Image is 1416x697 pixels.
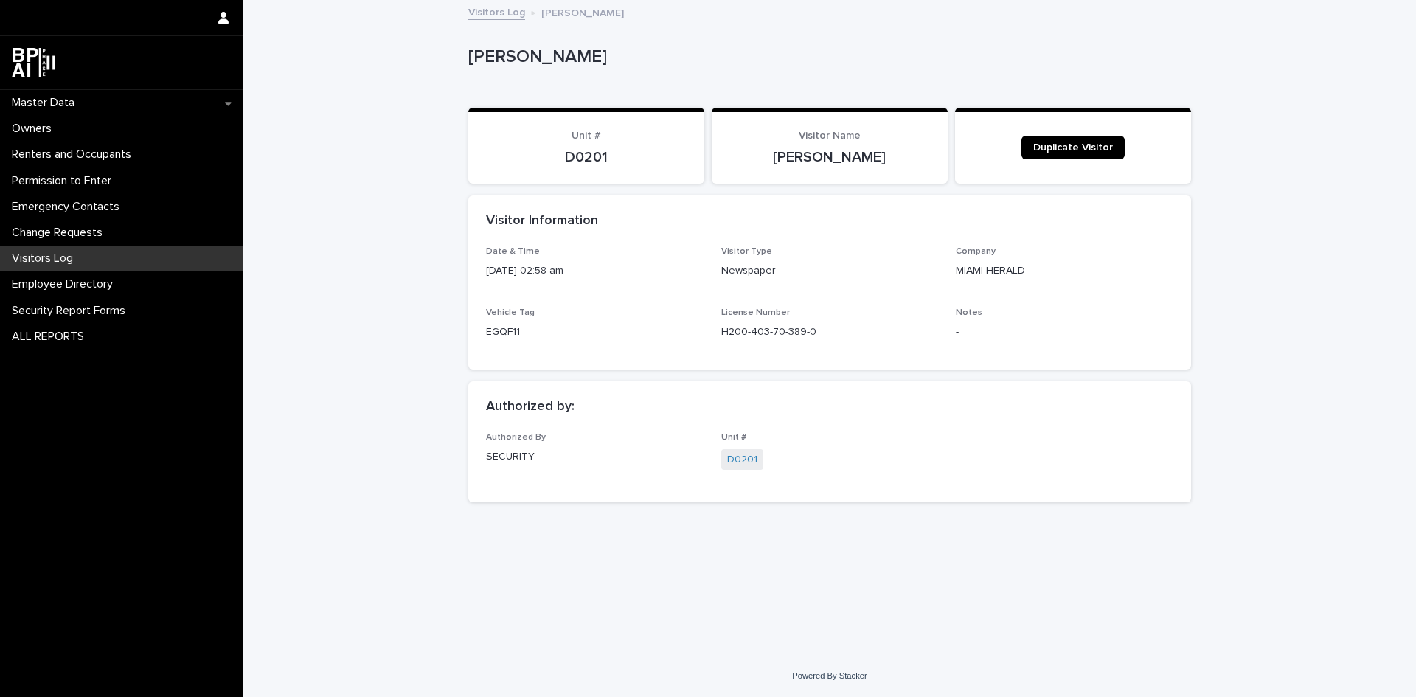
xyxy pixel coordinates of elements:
span: Visitor Name [799,131,861,141]
p: Newspaper [721,263,939,279]
span: Vehicle Tag [486,308,535,317]
p: MIAMI HERALD [956,263,1173,279]
img: dwgmcNfxSF6WIOOXiGgu [12,48,55,77]
p: Emergency Contacts [6,200,131,214]
span: Company [956,247,996,256]
h2: Authorized by: [486,399,575,415]
p: [PERSON_NAME] [468,46,1185,68]
a: Powered By Stacker [792,671,867,680]
p: D0201 [486,148,687,166]
p: H200-403-70-389-0 [721,325,939,340]
span: Date & Time [486,247,540,256]
p: [PERSON_NAME] [541,4,624,20]
p: EGQF11 [486,325,704,340]
h2: Visitor Information [486,213,598,229]
span: Authorized By [486,433,546,442]
p: Change Requests [6,226,114,240]
span: Duplicate Visitor [1033,142,1113,153]
p: - [956,325,1173,340]
p: ALL REPORTS [6,330,96,344]
a: D0201 [727,452,757,468]
p: Employee Directory [6,277,125,291]
p: Renters and Occupants [6,148,143,162]
a: Duplicate Visitor [1021,136,1125,159]
span: Notes [956,308,982,317]
p: Permission to Enter [6,174,123,188]
span: Unit # [572,131,601,141]
span: Unit # [721,433,746,442]
span: Visitor Type [721,247,772,256]
p: Security Report Forms [6,304,137,318]
a: Visitors Log [468,3,525,20]
p: [DATE] 02:58 am [486,263,704,279]
p: Visitors Log [6,252,85,266]
p: SECURITY [486,449,704,465]
p: [PERSON_NAME] [729,148,930,166]
span: License Number [721,308,790,317]
p: Master Data [6,96,86,110]
p: Owners [6,122,63,136]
